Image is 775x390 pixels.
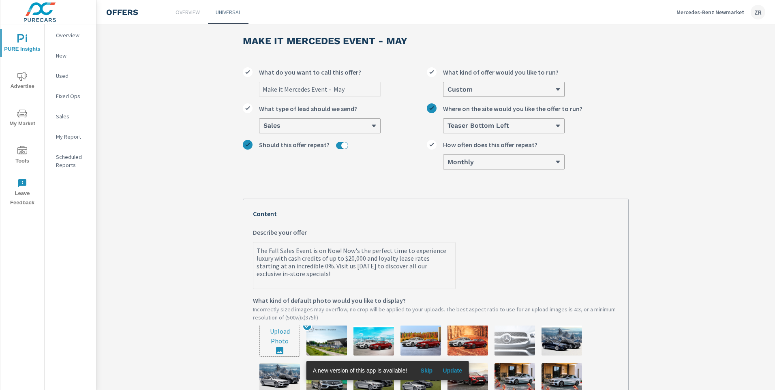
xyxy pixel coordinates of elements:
div: Used [45,70,96,82]
span: What kind of offer would you like to run? [443,67,559,77]
span: PURE Insights [3,34,42,54]
p: Content [253,209,619,219]
p: New [56,51,90,60]
img: description [400,325,441,356]
p: My Report [56,133,90,141]
textarea: Describe your offer [253,244,455,289]
span: What kind of default photo would you like to display? [253,296,406,305]
div: Fixed Ops [45,90,96,102]
button: Skip [413,364,439,377]
button: Should this offer repeat? [341,142,348,149]
h6: Custom [447,86,473,94]
p: Incorrectly sized images may overflow, no crop will be applied to your uploads. The best aspect r... [253,305,619,321]
span: A new version of this app is available! [313,367,407,374]
img: description [447,325,488,356]
span: Describe your offer [253,227,307,237]
img: description [542,325,582,356]
h6: Monthly [447,158,474,166]
h4: Offers [106,7,138,17]
span: Update [443,367,462,374]
span: What do you want to call this offer? [259,67,361,77]
span: What type of lead should we send? [259,104,357,114]
div: New [45,49,96,62]
p: Sales [56,112,90,120]
h6: Sales [263,122,280,130]
p: Overview [56,31,90,39]
p: Fixed Ops [56,92,90,100]
span: Should this offer repeat? [259,140,330,150]
div: ZR [751,5,765,19]
div: nav menu [0,24,44,211]
span: My Market [3,109,42,129]
div: My Report [45,131,96,143]
p: Overview [176,8,200,16]
p: Mercedes-Benz Newmarket [677,9,744,16]
div: Overview [45,29,96,41]
span: Tools [3,146,42,166]
p: Scheduled Reports [56,153,90,169]
h6: Teaser Bottom Left [447,122,509,130]
div: Scheduled Reports [45,151,96,171]
h3: Make it Mercedes Event - May [243,34,407,48]
div: Sales [45,110,96,122]
span: Where on the site would you like the offer to run? [443,104,582,114]
button: Update [439,364,465,377]
span: Leave Feedback [3,178,42,208]
input: What do you want to call this offer? [259,82,380,96]
span: How often does this offer repeat? [443,140,537,150]
img: description [306,325,347,356]
img: description [495,325,535,356]
img: description [353,325,394,356]
span: Advertise [3,71,42,91]
p: Used [56,72,90,80]
p: Universal [216,8,241,16]
span: Skip [417,367,436,374]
